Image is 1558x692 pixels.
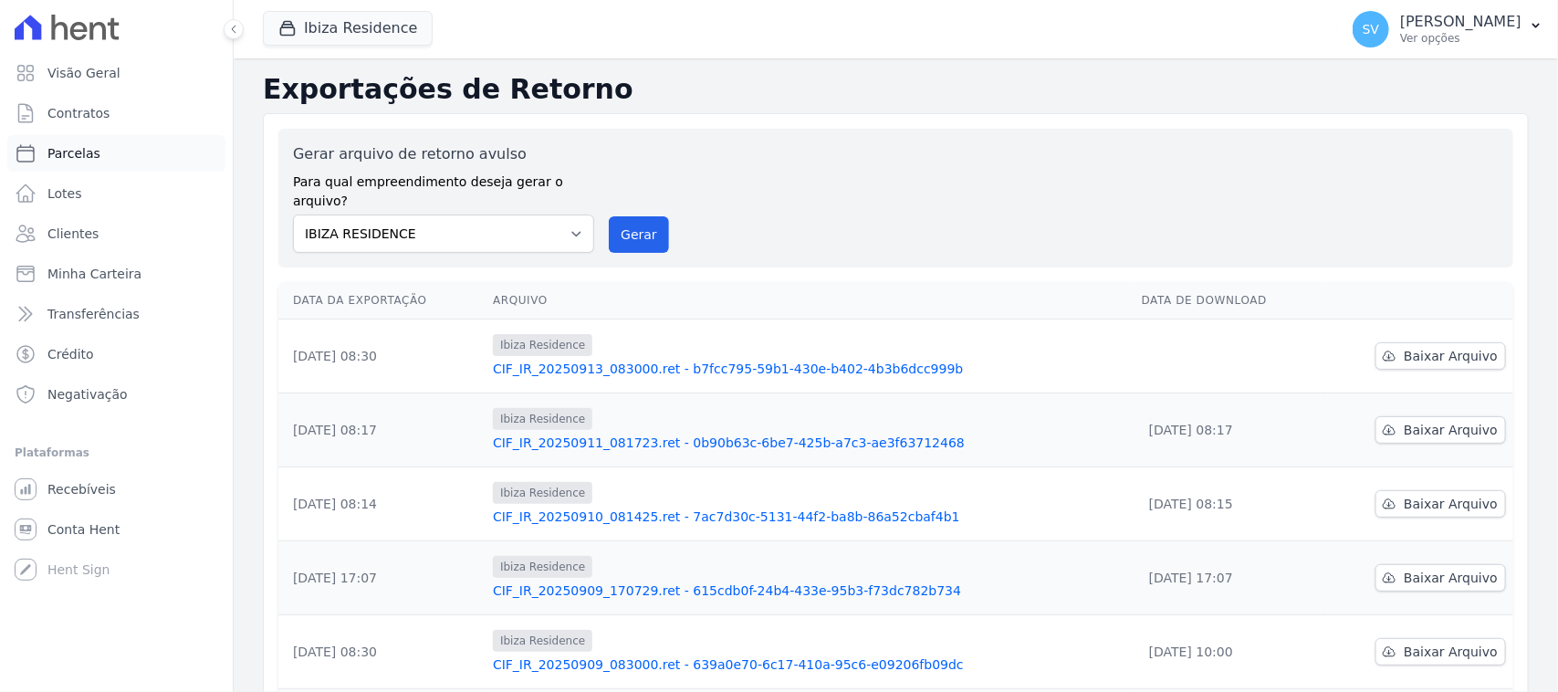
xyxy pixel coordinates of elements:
span: Ibiza Residence [493,408,592,430]
p: Ver opções [1400,31,1521,46]
td: [DATE] 08:15 [1135,467,1321,541]
th: Data da Exportação [278,282,486,320]
span: Ibiza Residence [493,556,592,578]
span: Parcelas [47,144,100,163]
span: Recebíveis [47,480,116,498]
span: Ibiza Residence [493,630,592,652]
span: Ibiza Residence [493,482,592,504]
label: Para qual empreendimento deseja gerar o arquivo? [293,165,594,211]
span: SV [1363,23,1379,36]
div: Plataformas [15,442,218,464]
p: [PERSON_NAME] [1400,13,1521,31]
span: Minha Carteira [47,265,141,283]
a: Recebíveis [7,471,225,508]
button: Ibiza Residence [263,11,433,46]
a: Minha Carteira [7,256,225,292]
td: [DATE] 08:17 [278,393,486,467]
span: Conta Hent [47,520,120,539]
a: CIF_IR_20250911_081723.ret - 0b90b63c-6be7-425b-a7c3-ae3f63712468 [493,434,1127,452]
td: [DATE] 08:14 [278,467,486,541]
th: Data de Download [1135,282,1321,320]
td: [DATE] 17:07 [1135,541,1321,615]
td: [DATE] 08:17 [1135,393,1321,467]
a: CIF_IR_20250909_083000.ret - 639a0e70-6c17-410a-95c6-e09206fb09dc [493,655,1127,674]
span: Negativação [47,385,128,404]
button: SV [PERSON_NAME] Ver opções [1338,4,1558,55]
span: Lotes [47,184,82,203]
span: Baixar Arquivo [1404,643,1498,661]
label: Gerar arquivo de retorno avulso [293,143,594,165]
span: Contratos [47,104,110,122]
button: Gerar [609,216,669,253]
span: Ibiza Residence [493,334,592,356]
a: Transferências [7,296,225,332]
a: Contratos [7,95,225,131]
a: CIF_IR_20250913_083000.ret - b7fcc795-59b1-430e-b402-4b3b6dcc999b [493,360,1127,378]
td: [DATE] 08:30 [278,320,486,393]
td: [DATE] 08:30 [278,615,486,689]
a: Parcelas [7,135,225,172]
a: CIF_IR_20250910_081425.ret - 7ac7d30c-5131-44f2-ba8b-86a52cbaf4b1 [493,508,1127,526]
a: Baixar Arquivo [1375,416,1506,444]
h2: Exportações de Retorno [263,73,1529,106]
a: Baixar Arquivo [1375,638,1506,666]
a: Crédito [7,336,225,372]
span: Clientes [47,225,99,243]
span: Baixar Arquivo [1404,495,1498,513]
span: Transferências [47,305,140,323]
th: Arquivo [486,282,1135,320]
span: Crédito [47,345,94,363]
a: Visão Geral [7,55,225,91]
a: Lotes [7,175,225,212]
span: Baixar Arquivo [1404,569,1498,587]
a: CIF_IR_20250909_170729.ret - 615cdb0f-24b4-433e-95b3-f73dc782b734 [493,582,1127,600]
a: Conta Hent [7,511,225,548]
span: Baixar Arquivo [1404,347,1498,365]
a: Clientes [7,215,225,252]
a: Baixar Arquivo [1375,490,1506,518]
td: [DATE] 10:00 [1135,615,1321,689]
td: [DATE] 17:07 [278,541,486,615]
a: Baixar Arquivo [1375,564,1506,592]
span: Baixar Arquivo [1404,421,1498,439]
a: Negativação [7,376,225,413]
a: Baixar Arquivo [1375,342,1506,370]
span: Visão Geral [47,64,120,82]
